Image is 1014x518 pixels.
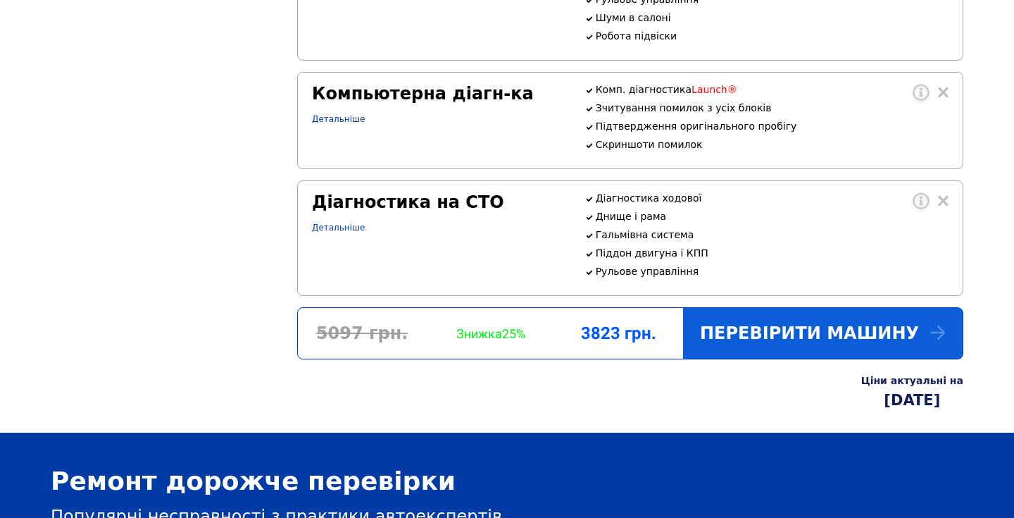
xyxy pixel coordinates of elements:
div: Ціни актуальні на [861,375,963,386]
div: Ремонт дорожче перевірки [51,467,963,495]
span: Launch® [691,84,737,95]
span: 25% [502,326,525,341]
p: Піддон двигуна і КПП [596,247,949,259]
p: Скриншоти помилок [596,139,949,150]
p: Шуми в салоні [596,12,949,23]
div: 5097 грн. [298,323,426,343]
p: Днище і рама [596,211,949,222]
p: Діагностика ходової [596,192,949,204]
div: Діагностика на СТО [312,192,568,212]
div: 3823 грн. [555,323,683,343]
p: Зчитування помилок з усіх блоків [596,102,949,113]
p: Комп. діагностика [596,84,949,95]
div: Знижка [426,326,554,341]
a: Детальніше [312,223,365,233]
p: Рульове управління [596,266,949,277]
p: Робота підвіски [596,30,949,42]
div: Компьютерна діагн-ка [312,84,568,104]
div: [DATE] [861,392,963,409]
a: Детальніше [312,114,365,124]
div: Перевірити машину [683,308,963,359]
p: Підтвердження оригінального пробігу [596,121,949,132]
p: Гальмівна система [596,229,949,240]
